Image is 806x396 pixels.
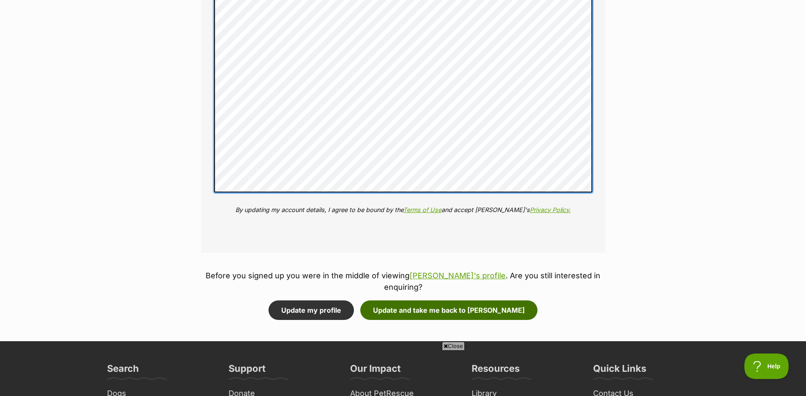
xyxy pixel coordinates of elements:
[249,354,558,392] iframe: Advertisement
[442,342,465,350] span: Close
[360,300,537,320] button: Update and take me back to [PERSON_NAME]
[744,354,789,379] iframe: Help Scout Beacon - Open
[214,205,592,214] p: By updating my account details, I agree to be bound by the and accept [PERSON_NAME]'s
[403,206,441,213] a: Terms of Use
[107,362,139,379] h3: Search
[530,206,571,213] a: Privacy Policy.
[410,271,506,280] a: [PERSON_NAME]'s profile
[201,270,605,293] p: Before you signed up you were in the middle of viewing . Are you still interested in enquiring?
[229,362,266,379] h3: Support
[269,300,354,320] button: Update my profile
[593,362,646,379] h3: Quick Links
